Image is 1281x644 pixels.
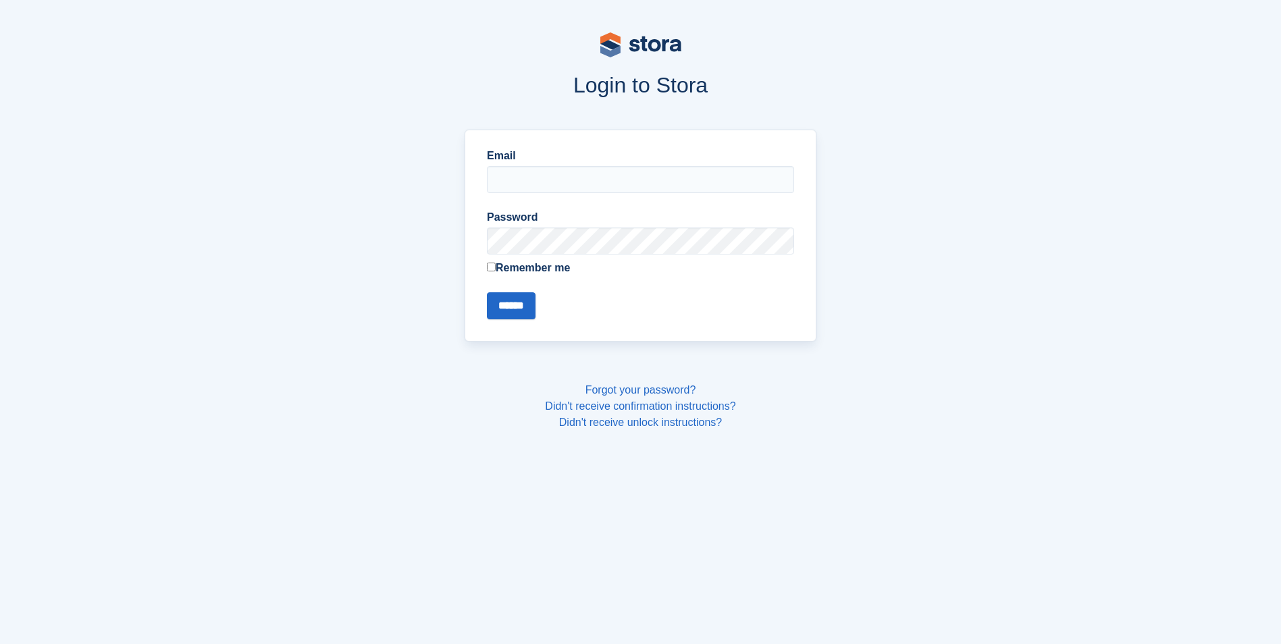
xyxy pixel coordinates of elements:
[545,400,735,412] a: Didn't receive confirmation instructions?
[600,32,681,57] img: stora-logo-53a41332b3708ae10de48c4981b4e9114cc0af31d8433b30ea865607fb682f29.svg
[585,384,696,396] a: Forgot your password?
[487,148,794,164] label: Email
[559,417,722,428] a: Didn't receive unlock instructions?
[487,209,794,225] label: Password
[487,260,794,276] label: Remember me
[487,263,496,271] input: Remember me
[207,73,1074,97] h1: Login to Stora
